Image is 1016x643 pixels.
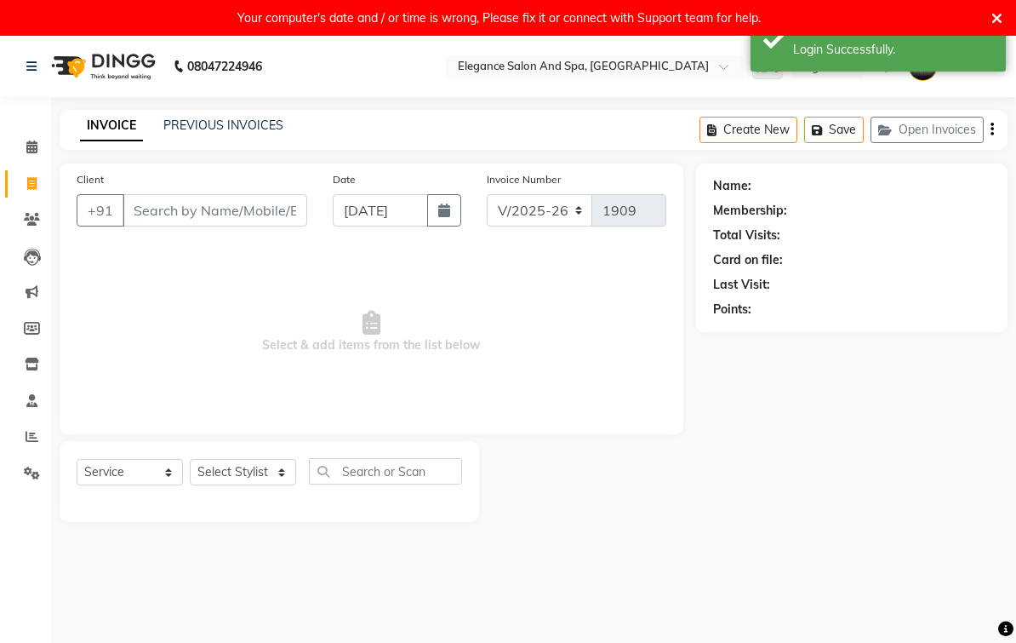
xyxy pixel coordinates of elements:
[713,227,780,244] div: Total Visits:
[77,247,666,417] span: Select & add items from the list below
[487,172,561,187] label: Invoice Number
[699,117,797,143] button: Create New
[713,202,787,220] div: Membership:
[793,41,993,59] div: Login Successfully.
[123,194,307,227] input: Search by Name/Mobile/Email/Code
[43,43,160,90] img: logo
[80,111,143,141] a: INVOICE
[237,7,761,29] div: Your computer's date and / or time is wrong, Please fix it or connect with Support team for help.
[713,276,770,294] div: Last Visit:
[187,43,262,90] b: 08047224946
[309,458,462,485] input: Search or Scan
[333,172,356,187] label: Date
[77,194,124,227] button: +91
[870,117,984,143] button: Open Invoices
[713,301,751,319] div: Points:
[804,117,864,143] button: Save
[713,251,783,269] div: Card on file:
[163,118,283,133] a: PREVIOUS INVOICES
[77,172,104,187] label: Client
[713,177,751,195] div: Name:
